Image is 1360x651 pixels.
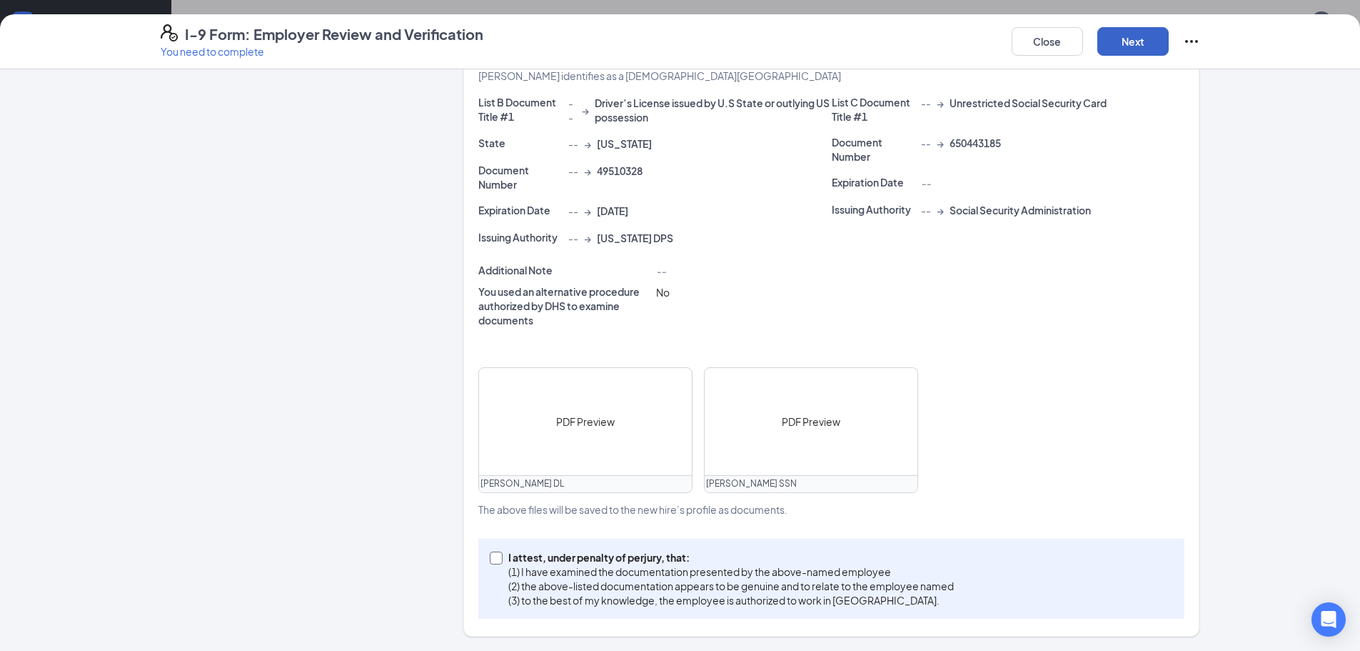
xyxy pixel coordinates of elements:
[832,135,916,164] p: Document Number
[937,136,944,150] span: →
[508,565,954,579] p: (1) I have examined the documentation presented by the above-named employee
[478,95,563,124] p: List B Document Title #1
[950,136,1001,150] span: 650443185
[1012,27,1083,56] button: Close
[556,414,615,429] span: PDF Preview
[478,230,563,244] p: Issuing Authority
[568,204,578,218] span: --
[584,231,591,245] span: →
[568,231,578,245] span: --
[1097,27,1169,56] button: Next
[656,264,666,277] span: --
[921,177,931,189] span: --
[832,95,916,124] p: List C Document Title #1
[478,503,787,516] span: The above files will be saved to the new hire’s profile as documents.
[568,96,576,124] span: --
[478,69,841,82] span: [PERSON_NAME] identifies as a [DEMOGRAPHIC_DATA][GEOGRAPHIC_DATA]
[597,164,643,178] span: 49510328
[950,96,1107,110] span: Unrestricted Social Security Card
[478,163,563,192] p: Document Number
[508,579,954,593] p: (2) the above-listed documentation appears to be genuine and to relate to the employee named
[185,24,483,44] h4: I-9 Form: Employer Review and Verification
[921,203,931,217] span: --
[568,136,578,151] span: --
[832,202,916,217] p: Issuing Authority
[595,96,832,124] span: Driver’s License issued by U.S State or outlying US possession
[921,136,931,150] span: --
[832,175,916,189] p: Expiration Date
[161,24,178,41] svg: FormI9EVerifyIcon
[937,96,944,110] span: →
[480,477,564,491] span: [PERSON_NAME] DL
[508,593,954,607] p: (3) to the best of my knowledge, the employee is authorized to work in [GEOGRAPHIC_DATA].
[656,286,670,299] span: No
[161,44,483,59] p: You need to complete
[1311,602,1346,637] div: Open Intercom Messenger
[782,414,840,429] span: PDF Preview
[921,96,931,110] span: --
[597,231,673,245] span: [US_STATE] DPS
[478,203,563,217] p: Expiration Date
[706,477,797,491] span: [PERSON_NAME] SSN
[584,204,591,218] span: →
[508,550,954,565] p: I attest, under penalty of perjury, that:
[478,263,650,277] p: Additional Note
[584,136,591,151] span: →
[950,203,1091,217] span: Social Security Administration
[478,284,650,327] p: You used an alternative procedure authorized by DHS to examine documents
[478,136,563,150] p: State
[937,203,944,217] span: →
[597,136,652,151] span: [US_STATE]
[584,164,591,178] span: →
[1183,33,1200,50] svg: Ellipses
[597,204,628,218] span: [DATE]
[582,103,589,117] span: →
[568,164,578,178] span: --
